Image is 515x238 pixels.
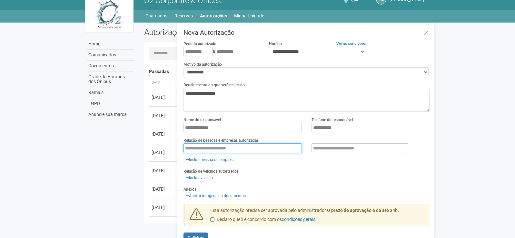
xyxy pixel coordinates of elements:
a: Ramais [87,87,134,98]
a: Ver as condições [336,41,366,46]
label: Telefone do responsável [312,117,353,123]
div: [DATE] [152,186,175,192]
a: Anexar imagens ou documentos [183,192,248,199]
a: Grade de Horários dos Ônibus [87,71,134,87]
h4: Passadas [149,69,425,74]
a: Chamados [145,11,167,20]
div: [DATE] [152,167,175,174]
div: [DATE] [152,94,175,100]
input: Declaro que li e concordo com oscondições gerais [210,217,214,222]
div: a [183,47,259,56]
strong: O prazo de aprovação é de até 24h. [327,208,399,213]
label: Período autorizado [183,41,216,47]
a: Incluir pessoa ou empresa [183,156,237,163]
label: Relação de pessoas e empresas autorizadas [183,138,259,143]
label: Relação de veículos autorizados [183,168,239,174]
a: Minha Unidade [234,11,264,20]
label: Declaro que li e concordo com os [210,216,315,223]
a: Incluir veículo [183,174,215,181]
div: [DATE] [152,112,175,119]
label: Anexos [183,186,196,192]
a: LGPD [87,98,134,109]
div: Esta autorização precisa ser aprovada pelo administrador. [205,207,430,226]
h3: Nova Autorização [183,29,430,36]
label: Nome do responsável [183,117,221,123]
th: Data [149,78,178,88]
a: Documentos [87,61,134,71]
div: [DATE] [152,131,175,137]
label: Detalhamento do que será realizado [183,82,245,88]
a: condições gerais [282,217,315,222]
a: Reservas [174,11,193,20]
a: Autorizações [200,11,227,20]
div: [DATE] [152,204,175,211]
a: Anuncie sua marca [87,109,134,120]
div: [DATE] [152,149,175,156]
a: Comunicados [87,50,134,61]
label: Horário [269,41,282,47]
a: Home [87,39,134,50]
h2: Autorizações [144,27,282,37]
label: Motivo da autorização [183,62,222,67]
